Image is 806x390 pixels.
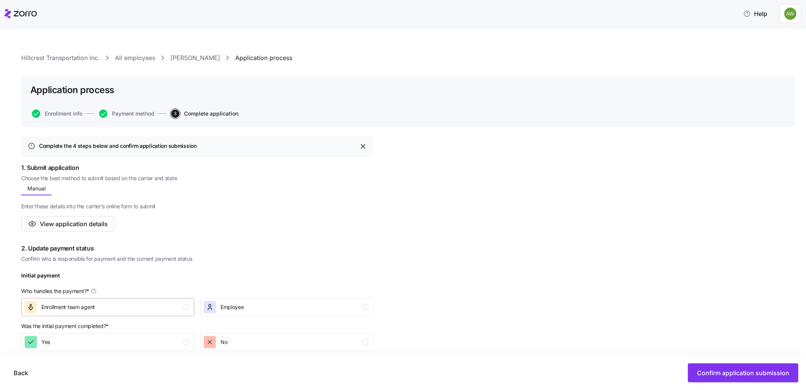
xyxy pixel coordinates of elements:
[8,363,34,382] button: Back
[40,219,108,228] span: View application details
[30,109,82,118] a: Enrollment info
[21,216,114,231] button: View application details
[688,363,798,382] button: Confirm application submission
[21,203,373,210] span: Enter these details into the carrier’s online form to submit
[220,338,227,346] span: No
[235,53,292,63] a: Application process
[171,109,179,118] span: 3
[45,111,82,116] span: Enrollment info
[98,109,154,118] a: Payment method
[41,338,50,346] span: Yes
[14,368,28,377] span: Back
[21,244,373,253] span: 2. Update payment status
[21,255,373,263] span: Confirm who is responsible for payment and the current payment status
[41,303,95,311] span: Enrollment team agent
[737,6,773,21] button: Help
[21,287,89,295] span: Who handles the payment? *
[115,53,155,63] a: All employees
[784,8,797,20] img: 187a7125535df60c6aafd4bbd4ff0edb
[32,109,82,118] button: Enrollment info
[112,111,154,116] span: Payment method
[220,303,244,311] span: Employee
[697,368,789,377] span: Confirm application submission
[21,271,60,286] div: Initial payment
[170,53,220,63] a: [PERSON_NAME]
[21,163,373,173] span: 1. Submit application
[21,322,109,330] span: Was the initial payment completed? *
[184,111,238,116] span: Complete application
[170,109,238,118] a: 3Complete application
[21,174,373,182] span: Choose the best method to submit based on the carrier and state
[171,109,238,118] button: 3Complete application
[99,109,154,118] button: Payment method
[21,53,100,63] a: Hillcrest Transportation Inc.
[39,143,359,150] div: Complete the 4 steps below and confirm application submission
[743,9,767,18] span: Help
[30,84,114,96] h1: Application process
[27,186,46,191] span: Manual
